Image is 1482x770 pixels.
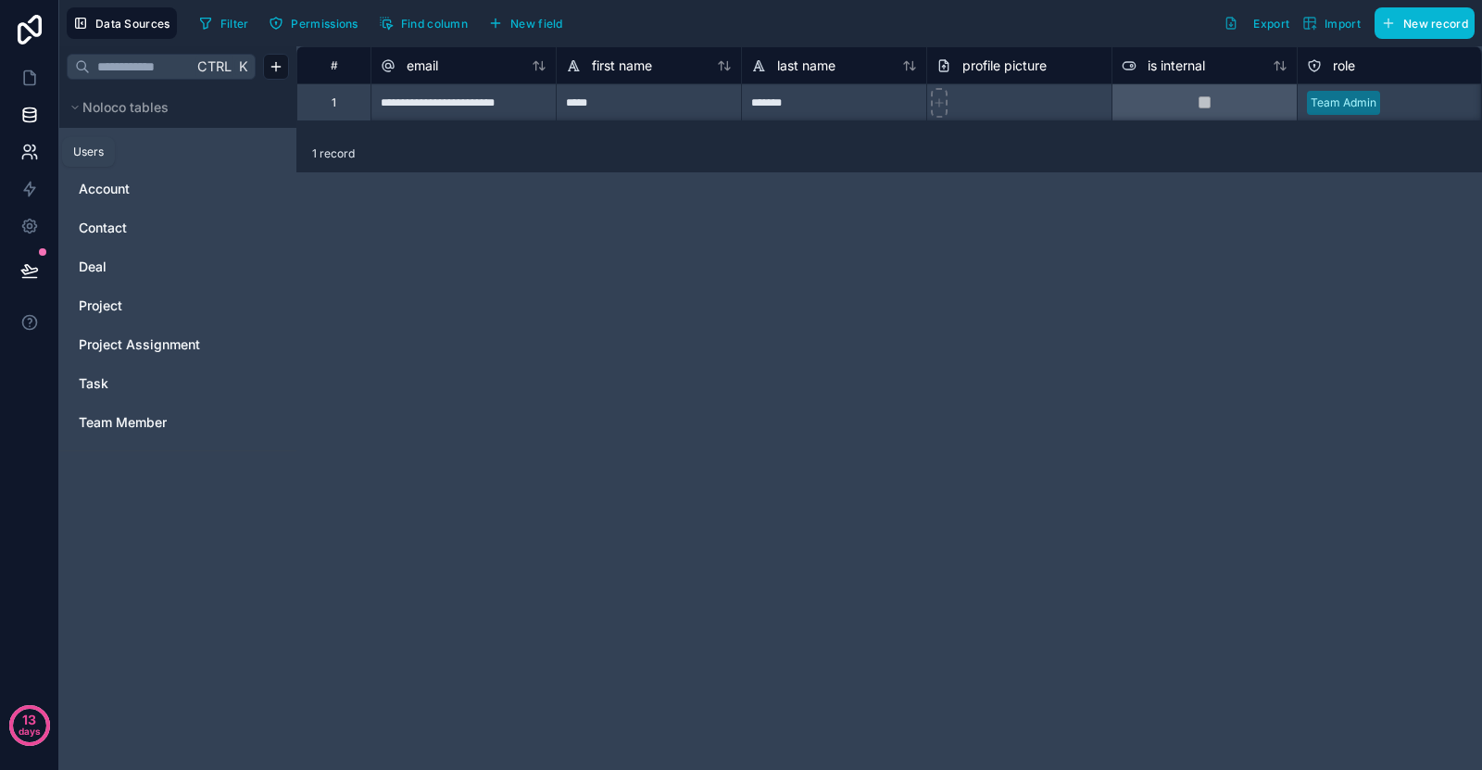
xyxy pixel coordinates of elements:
div: Account [70,174,285,204]
span: Project Assignment [79,335,200,354]
div: # [311,58,357,72]
div: 1 [332,95,336,110]
span: Export [1253,17,1289,31]
a: Project [79,297,221,315]
span: Permissions [291,17,358,31]
div: Users [73,145,104,159]
span: New record [1403,17,1468,31]
a: Deal [79,258,221,276]
span: 1 record [312,146,355,161]
button: New record [1375,7,1475,39]
span: Data Sources [95,17,170,31]
span: role [1333,57,1355,75]
span: Noloco tables [82,98,169,117]
a: Team Member [79,413,221,432]
span: Task [79,374,108,393]
button: Find column [372,9,474,37]
div: Deal [70,252,285,282]
span: Deal [79,258,107,276]
a: Contact [79,219,221,237]
div: Contact [70,213,285,243]
a: Permissions [262,9,371,37]
span: New field [510,17,563,31]
span: is internal [1148,57,1205,75]
span: Filter [220,17,249,31]
button: Permissions [262,9,364,37]
span: email [407,57,438,75]
span: Import [1325,17,1361,31]
span: Project [79,297,122,315]
div: Task [70,369,285,398]
span: Account [79,180,130,198]
button: Import [1296,7,1367,39]
span: Contact [79,219,127,237]
a: New record [1367,7,1475,39]
a: Account [79,180,221,198]
a: Project Assignment [79,335,221,354]
a: User [79,141,221,159]
span: Find column [401,17,468,31]
span: last name [777,57,835,75]
button: Export [1217,7,1296,39]
div: Team Admin [1311,95,1376,111]
span: K [236,60,249,73]
button: Filter [192,9,256,37]
div: Team Member [70,408,285,437]
div: Project Assignment [70,330,285,360]
span: Team Member [79,413,167,432]
button: Noloco tables [67,95,278,120]
p: days [19,718,41,744]
div: User [70,135,285,165]
p: 13 [22,711,36,729]
span: profile picture [962,57,1047,75]
button: New field [482,9,570,37]
div: Project [70,291,285,321]
span: first name [592,57,652,75]
a: Task [79,374,221,393]
span: Ctrl [195,55,233,78]
button: Data Sources [67,7,177,39]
